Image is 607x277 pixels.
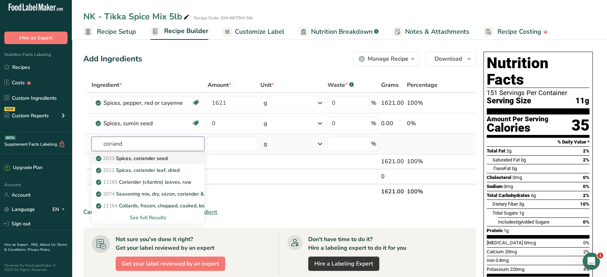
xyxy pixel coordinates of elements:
[524,240,536,245] span: 0mcg
[407,81,437,89] span: Percentage
[103,167,115,174] span: 2012
[92,152,204,164] a: 2013Spices, coriander seed
[487,193,530,198] span: Total Carbohydrates
[92,137,204,151] input: Add Ingredient
[97,202,263,210] p: Collards, frozen, chopped, cooked, boiled, drained, without salt
[97,178,191,186] p: Coriander (cilantro) leaves, raw
[299,24,379,40] a: Nutrition Breakdown
[492,166,504,171] i: Trans
[406,184,444,199] th: 100%
[381,99,404,107] div: 1621.00
[380,184,406,199] th: 1621.00
[83,208,476,216] div: Can't find your ingredient?
[504,228,509,233] span: 1g
[52,205,68,213] div: EN
[492,210,518,216] span: Total Sugars
[97,190,223,198] p: Seasoning mix, dry, sazon, coriander & annatto
[92,200,204,212] a: 11164Collards, frozen, chopped, cooked, boiled, drained, without salt
[381,119,404,128] div: 0.00
[435,55,462,63] span: Download
[521,157,526,163] span: 0g
[487,228,502,233] span: Protein
[5,136,16,140] div: BETA
[583,157,589,163] span: 2%
[487,258,495,263] span: Iron
[512,166,517,171] span: 0g
[487,184,502,189] span: Sodium
[92,212,204,224] div: See full Results
[97,214,199,221] div: See full Results
[583,193,589,198] span: 2%
[487,89,589,97] div: 151 Servings Per Container
[583,148,589,154] span: 2%
[4,112,49,119] div: Custom Reports
[571,116,589,135] div: 35
[492,166,511,171] span: Fat
[510,267,524,272] span: 220mg
[583,175,589,180] span: 0%
[28,247,50,252] a: Privacy Policy
[97,155,168,162] p: Spices, coriander seed
[122,259,219,268] span: Get your label reviewed by an expert
[381,157,404,166] div: 1621.00
[487,116,548,123] div: Amount Per Serving
[40,242,57,247] a: About Us .
[103,202,117,209] span: 11164
[407,157,442,166] div: 100%
[583,240,589,245] span: 0%
[368,55,408,63] div: Manage Recipe
[264,140,267,148] div: g
[513,175,522,180] span: 0mg
[308,235,406,252] div: Don't have time to do it? Hire a labeling expert to do it for you
[103,191,115,197] span: 2074
[487,138,589,146] section: % Daily Value *
[498,219,550,225] span: Includes Added Sugars
[487,240,523,245] span: [MEDICAL_DATA]
[194,15,253,21] div: Recipe Code: DM-NKTSM-5lb
[116,235,214,252] div: Not sure you've done it right? Get your label reviewed by an expert
[405,27,469,37] span: Notes & Attachments
[407,99,442,107] div: 100%
[103,155,115,162] span: 2013
[92,81,122,89] span: Ingredient
[487,97,531,105] span: Serving Size
[583,253,600,270] iframe: Intercom live chat
[4,263,68,272] div: Powered By FoodLabelMaker © 2025 All Rights Reserved
[264,119,267,128] div: g
[516,219,521,225] span: 0g
[4,242,67,252] a: Terms & Conditions .
[103,119,191,128] div: Spices, cumin seed
[311,27,372,37] span: Nutrition Breakdown
[164,26,208,36] span: Recipe Builder
[381,81,399,89] span: Grams
[92,176,204,188] a: 11165Coriander (cilantro) leaves, raw
[531,193,536,198] span: 6g
[116,257,225,271] button: Get your label reviewed by an expert
[583,184,589,189] span: 0%
[92,164,204,176] a: 2012Spices, coriander leaf, dried
[497,27,541,37] span: Recipe Costing
[328,81,354,89] div: Waste
[381,172,404,181] div: 0
[407,119,442,128] div: 0%
[97,166,180,174] p: Spices, coriander leaf, dried
[103,179,117,186] span: 11165
[487,267,509,272] span: Potassium
[492,157,520,163] span: Saturated Fat
[583,249,589,254] span: 2%
[235,27,284,37] span: Customize Label
[519,201,524,207] span: 3g
[150,23,208,40] a: Recipe Builder
[484,24,548,40] a: Recipe Costing
[260,81,274,89] span: Unit
[103,99,191,107] div: Spices, pepper, red or cayenne
[597,253,603,258] span: 1
[580,201,589,207] span: 10%
[83,24,136,40] a: Recipe Setup
[393,24,469,40] a: Notes & Attachments
[31,242,40,247] a: FAQ .
[504,184,513,189] span: 0mg
[487,148,505,154] span: Total Fat
[4,164,42,172] div: Upgrade Plan
[496,258,509,263] span: 0.8mg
